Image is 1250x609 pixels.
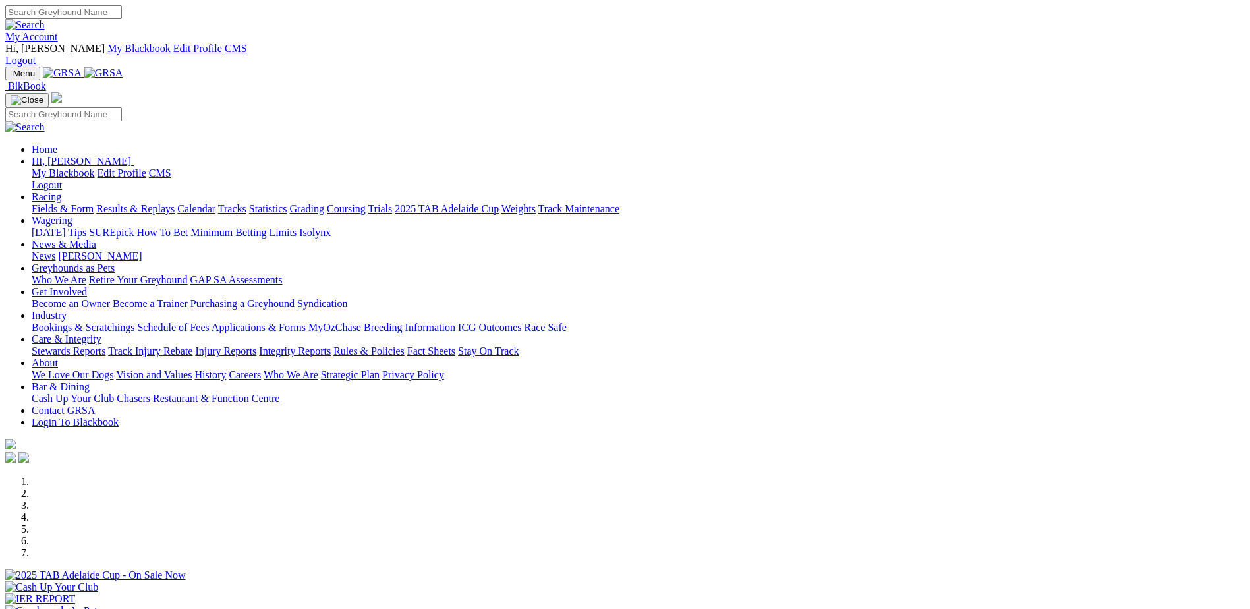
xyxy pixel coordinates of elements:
[137,227,188,238] a: How To Bet
[32,393,1245,405] div: Bar & Dining
[32,191,61,202] a: Racing
[116,369,192,380] a: Vision and Values
[327,203,366,214] a: Coursing
[32,274,86,285] a: Who We Are
[32,357,58,368] a: About
[89,274,188,285] a: Retire Your Greyhound
[32,369,113,380] a: We Love Our Dogs
[259,345,331,357] a: Integrity Reports
[32,298,1245,310] div: Get Involved
[107,43,171,54] a: My Blackbook
[321,369,380,380] a: Strategic Plan
[32,203,94,214] a: Fields & Form
[5,5,122,19] input: Search
[5,80,46,92] a: BlkBook
[382,369,444,380] a: Privacy Policy
[407,345,455,357] a: Fact Sheets
[32,227,1245,239] div: Wagering
[108,345,192,357] a: Track Injury Rebate
[538,203,619,214] a: Track Maintenance
[32,167,95,179] a: My Blackbook
[32,417,119,428] a: Login To Blackbook
[5,581,98,593] img: Cash Up Your Club
[5,593,75,605] img: IER REPORT
[225,43,247,54] a: CMS
[458,345,519,357] a: Stay On Track
[5,19,45,31] img: Search
[333,345,405,357] a: Rules & Policies
[32,250,1245,262] div: News & Media
[5,67,40,80] button: Toggle navigation
[18,452,29,463] img: twitter.svg
[32,381,90,392] a: Bar & Dining
[32,156,131,167] span: Hi, [PERSON_NAME]
[149,167,171,179] a: CMS
[84,67,123,79] img: GRSA
[32,167,1245,191] div: Hi, [PERSON_NAME]
[5,439,16,449] img: logo-grsa-white.png
[32,298,110,309] a: Become an Owner
[113,298,188,309] a: Become a Trainer
[32,203,1245,215] div: Racing
[5,93,49,107] button: Toggle navigation
[98,167,146,179] a: Edit Profile
[290,203,324,214] a: Grading
[32,250,55,262] a: News
[501,203,536,214] a: Weights
[58,250,142,262] a: [PERSON_NAME]
[32,322,134,333] a: Bookings & Scratchings
[395,203,499,214] a: 2025 TAB Adelaide Cup
[5,55,36,66] a: Logout
[5,569,186,581] img: 2025 TAB Adelaide Cup - On Sale Now
[5,31,58,42] a: My Account
[195,345,256,357] a: Injury Reports
[117,393,279,404] a: Chasers Restaurant & Function Centre
[5,43,105,54] span: Hi, [PERSON_NAME]
[32,405,95,416] a: Contact GRSA
[32,310,67,321] a: Industry
[194,369,226,380] a: History
[229,369,261,380] a: Careers
[264,369,318,380] a: Who We Are
[32,322,1245,333] div: Industry
[32,286,87,297] a: Get Involved
[8,80,46,92] span: BlkBook
[368,203,392,214] a: Trials
[190,227,297,238] a: Minimum Betting Limits
[32,369,1245,381] div: About
[32,345,105,357] a: Stewards Reports
[524,322,566,333] a: Race Safe
[11,95,43,105] img: Close
[96,203,175,214] a: Results & Replays
[32,156,134,167] a: Hi, [PERSON_NAME]
[177,203,215,214] a: Calendar
[249,203,287,214] a: Statistics
[299,227,331,238] a: Isolynx
[32,262,115,274] a: Greyhounds as Pets
[458,322,521,333] a: ICG Outcomes
[5,107,122,121] input: Search
[32,239,96,250] a: News & Media
[32,274,1245,286] div: Greyhounds as Pets
[32,345,1245,357] div: Care & Integrity
[297,298,347,309] a: Syndication
[51,92,62,103] img: logo-grsa-white.png
[190,298,295,309] a: Purchasing a Greyhound
[32,215,72,226] a: Wagering
[364,322,455,333] a: Breeding Information
[5,452,16,463] img: facebook.svg
[137,322,209,333] a: Schedule of Fees
[43,67,82,79] img: GRSA
[89,227,134,238] a: SUREpick
[308,322,361,333] a: MyOzChase
[32,333,101,345] a: Care & Integrity
[13,69,35,78] span: Menu
[32,393,114,404] a: Cash Up Your Club
[32,227,86,238] a: [DATE] Tips
[190,274,283,285] a: GAP SA Assessments
[5,43,1245,67] div: My Account
[173,43,222,54] a: Edit Profile
[32,179,62,190] a: Logout
[32,144,57,155] a: Home
[218,203,246,214] a: Tracks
